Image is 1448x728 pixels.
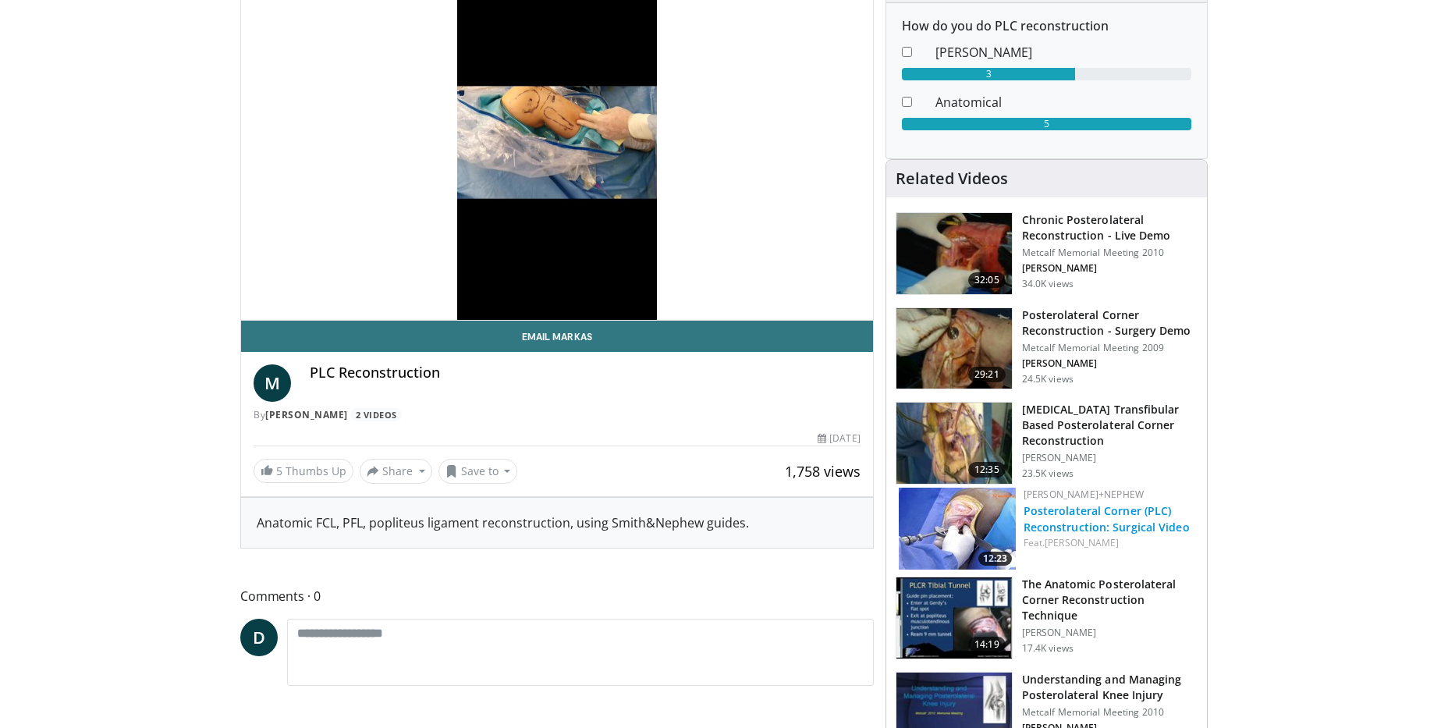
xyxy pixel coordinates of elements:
[785,462,861,481] span: 1,758 views
[899,488,1016,570] img: aa71ed70-e7f5-4b18-9de6-7588daab5da2.150x105_q85_crop-smart_upscale.jpg
[896,577,1012,659] img: 291499_0001_1.png.150x105_q85_crop-smart_upscale.jpg
[902,68,1076,80] div: 3
[1022,262,1198,275] p: [PERSON_NAME]
[1022,357,1198,370] p: [PERSON_NAME]
[896,213,1012,294] img: lap_3.png.150x105_q85_crop-smart_upscale.jpg
[902,118,1191,130] div: 5
[896,308,1012,389] img: 672741_3.png.150x105_q85_crop-smart_upscale.jpg
[896,307,1198,390] a: 29:21 Posterolateral Corner Reconstruction - Surgery Demo Metcalf Memorial Meeting 2009 [PERSON_N...
[254,459,353,483] a: 5 Thumbs Up
[257,513,857,532] div: Anatomic FCL, PFL, popliteus ligament reconstruction, using Smith&Nephew guides.
[1022,373,1074,385] p: 24.5K views
[265,408,348,421] a: [PERSON_NAME]
[254,408,861,422] div: By
[254,364,291,402] a: M
[968,462,1006,478] span: 12:35
[1024,503,1190,534] a: Posterolateral Corner (PLC) Reconstruction: Surgical Video
[902,19,1191,34] h6: How do you do PLC reconstruction
[968,272,1006,288] span: 32:05
[924,93,1203,112] dd: Anatomical
[1024,488,1144,501] a: [PERSON_NAME]+Nephew
[438,459,518,484] button: Save to
[896,402,1198,485] a: 12:35 [MEDICAL_DATA] Transfibular Based Posterolateral Corner Reconstruction [PERSON_NAME] 23.5K ...
[896,212,1198,295] a: 32:05 Chronic Posterolateral Reconstruction - Live Demo Metcalf Memorial Meeting 2010 [PERSON_NAM...
[1022,342,1198,354] p: Metcalf Memorial Meeting 2009
[310,364,861,382] h4: PLC Reconstruction
[896,403,1012,484] img: Arciero_-_PLC_3.png.150x105_q85_crop-smart_upscale.jpg
[241,321,873,352] a: Email Markas
[968,637,1006,652] span: 14:19
[1022,706,1198,719] p: Metcalf Memorial Meeting 2010
[896,577,1198,659] a: 14:19 The Anatomic Posterolateral Corner Reconstruction Technique [PERSON_NAME] 17.4K views
[1022,642,1074,655] p: 17.4K views
[1022,402,1198,449] h3: [MEDICAL_DATA] Transfibular Based Posterolateral Corner Reconstruction
[240,619,278,656] a: D
[1022,577,1198,623] h3: The Anatomic Posterolateral Corner Reconstruction Technique
[968,367,1006,382] span: 29:21
[924,43,1203,62] dd: [PERSON_NAME]
[1022,307,1198,339] h3: Posterolateral Corner Reconstruction - Surgery Demo
[350,408,402,421] a: 2 Videos
[1022,627,1198,639] p: [PERSON_NAME]
[1022,212,1198,243] h3: Chronic Posterolateral Reconstruction - Live Demo
[899,488,1016,570] a: 12:23
[240,586,874,606] span: Comments 0
[276,463,282,478] span: 5
[1022,467,1074,480] p: 23.5K views
[818,431,860,446] div: [DATE]
[1022,672,1198,703] h3: Understanding and Managing Posterolateral Knee Injury
[896,169,1008,188] h4: Related Videos
[1022,247,1198,259] p: Metcalf Memorial Meeting 2010
[978,552,1012,566] span: 12:23
[1022,278,1074,290] p: 34.0K views
[1045,536,1119,549] a: [PERSON_NAME]
[1024,536,1194,550] div: Feat.
[360,459,432,484] button: Share
[1022,452,1198,464] p: [PERSON_NAME]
